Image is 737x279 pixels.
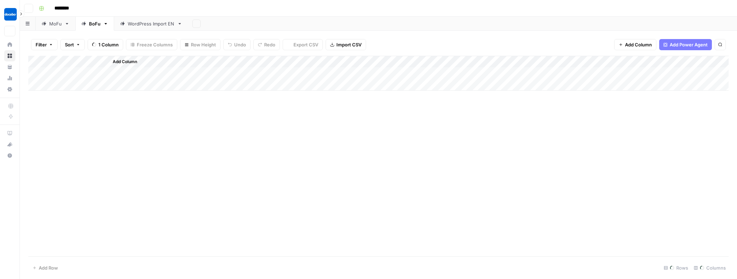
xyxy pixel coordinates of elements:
a: Your Data [4,61,15,73]
img: Docebo Logo [4,8,17,21]
button: Add Column [614,39,656,50]
div: WordPress Import EN [128,20,174,27]
button: Freeze Columns [126,39,177,50]
span: Import CSV [336,41,362,48]
a: MoFu [36,17,75,31]
span: Redo [264,41,275,48]
span: Add Column [113,59,137,65]
button: Help + Support [4,150,15,161]
span: 1 Column [98,41,119,48]
button: Export CSV [283,39,323,50]
span: Row Height [191,41,216,48]
button: What's new? [4,139,15,150]
button: Add Column [104,57,140,66]
button: Row Height [180,39,221,50]
span: Add Power Agent [670,41,708,48]
button: Redo [253,39,280,50]
button: Undo [223,39,251,50]
span: Sort [65,41,74,48]
button: Workspace: Docebo [4,6,15,23]
span: Freeze Columns [137,41,173,48]
span: Add Row [39,264,58,271]
div: Columns [691,262,729,273]
a: Settings [4,84,15,95]
span: Undo [234,41,246,48]
span: Export CSV [293,41,318,48]
a: Browse [4,50,15,61]
button: Import CSV [326,39,366,50]
div: Rows [661,262,691,273]
a: AirOps Academy [4,128,15,139]
span: Filter [36,41,47,48]
button: Sort [60,39,85,50]
a: Home [4,39,15,50]
a: Usage [4,73,15,84]
div: MoFu [49,20,62,27]
button: Add Row [28,262,62,273]
button: Filter [31,39,58,50]
button: Add Power Agent [659,39,712,50]
div: What's new? [5,139,15,150]
a: BoFu [75,17,114,31]
button: 1 Column [88,39,123,50]
div: BoFu [89,20,100,27]
a: WordPress Import EN [114,17,188,31]
span: Add Column [625,41,652,48]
